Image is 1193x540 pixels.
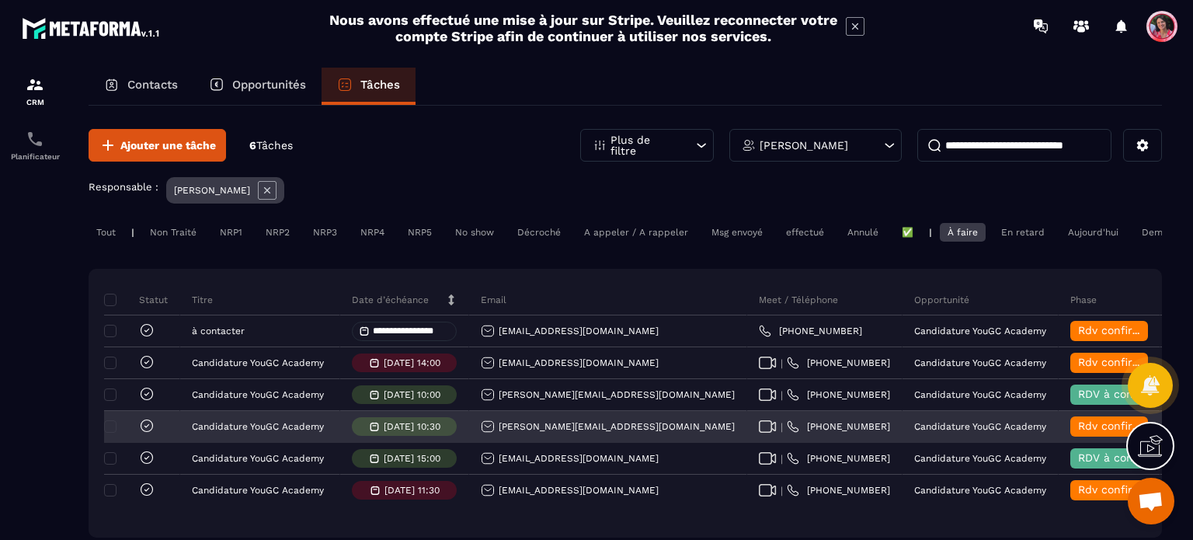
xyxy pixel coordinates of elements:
p: Opportunités [232,78,306,92]
p: Candidature YouGC Academy [192,389,324,400]
div: NRP1 [212,223,250,242]
p: [PERSON_NAME] [760,140,848,151]
p: Candidature YouGC Academy [914,485,1046,496]
p: 6 [249,138,293,153]
div: À faire [940,223,986,242]
span: | [781,453,783,465]
div: Tout [89,223,123,242]
a: Contacts [89,68,193,105]
div: NRP4 [353,223,392,242]
p: Phase [1070,294,1097,306]
div: effectué [778,223,832,242]
span: Tâches [256,139,293,152]
p: Meet / Téléphone [759,294,838,306]
div: NRP3 [305,223,345,242]
span: Rdv confirmé ✅ [1078,483,1166,496]
p: | [929,227,932,238]
h2: Nous avons effectué une mise à jour sur Stripe. Veuillez reconnecter votre compte Stripe afin de ... [329,12,838,44]
img: logo [22,14,162,42]
p: à contacter [192,326,245,336]
p: Candidature YouGC Academy [192,357,324,368]
p: Plus de filtre [610,134,679,156]
div: Annulé [840,223,886,242]
span: Rdv confirmé ✅ [1078,420,1166,432]
p: Candidature YouGC Academy [914,326,1046,336]
a: [PHONE_NUMBER] [787,452,890,465]
p: Date d’échéance [352,294,429,306]
p: [DATE] 14:00 [384,357,440,368]
p: [DATE] 10:30 [384,421,440,432]
button: Ajouter une tâche [89,129,226,162]
span: RDV à confimer ❓ [1078,451,1178,464]
div: Msg envoyé [704,223,770,242]
p: Statut [108,294,168,306]
a: formationformationCRM [4,64,66,118]
a: [PHONE_NUMBER] [759,325,862,337]
span: Rdv confirmé ✅ [1078,324,1166,336]
p: [DATE] 15:00 [384,453,440,464]
span: Rdv confirmé ✅ [1078,356,1166,368]
span: | [781,421,783,433]
p: [DATE] 11:30 [384,485,440,496]
img: scheduler [26,130,44,148]
span: | [781,389,783,401]
p: CRM [4,98,66,106]
span: | [781,357,783,369]
span: | [781,485,783,496]
p: Titre [192,294,213,306]
div: A appeler / A rappeler [576,223,696,242]
div: ✅ [894,223,921,242]
p: Contacts [127,78,178,92]
p: Candidature YouGC Academy [914,389,1046,400]
a: Ouvrir le chat [1128,478,1174,524]
div: No show [447,223,502,242]
p: Candidature YouGC Academy [192,421,324,432]
p: Candidature YouGC Academy [914,421,1046,432]
img: formation [26,75,44,94]
a: [PHONE_NUMBER] [787,357,890,369]
p: Opportunité [914,294,969,306]
p: Candidature YouGC Academy [914,357,1046,368]
div: Demain [1134,223,1184,242]
p: Candidature YouGC Academy [192,453,324,464]
div: Non Traité [142,223,204,242]
span: RDV à confimer ❓ [1078,388,1178,400]
a: schedulerschedulerPlanificateur [4,118,66,172]
p: | [131,227,134,238]
a: Tâches [322,68,416,105]
span: Ajouter une tâche [120,138,216,153]
p: [DATE] 10:00 [384,389,440,400]
a: Opportunités [193,68,322,105]
div: En retard [993,223,1052,242]
div: NRP5 [400,223,440,242]
a: [PHONE_NUMBER] [787,484,890,496]
div: Aujourd'hui [1060,223,1126,242]
p: Planificateur [4,152,66,161]
a: [PHONE_NUMBER] [787,420,890,433]
a: [PHONE_NUMBER] [787,388,890,401]
p: [PERSON_NAME] [174,185,250,196]
p: Responsable : [89,181,158,193]
p: Tâches [360,78,400,92]
div: Décroché [510,223,569,242]
p: Candidature YouGC Academy [914,453,1046,464]
p: Email [481,294,506,306]
div: NRP2 [258,223,297,242]
p: Candidature YouGC Academy [192,485,324,496]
